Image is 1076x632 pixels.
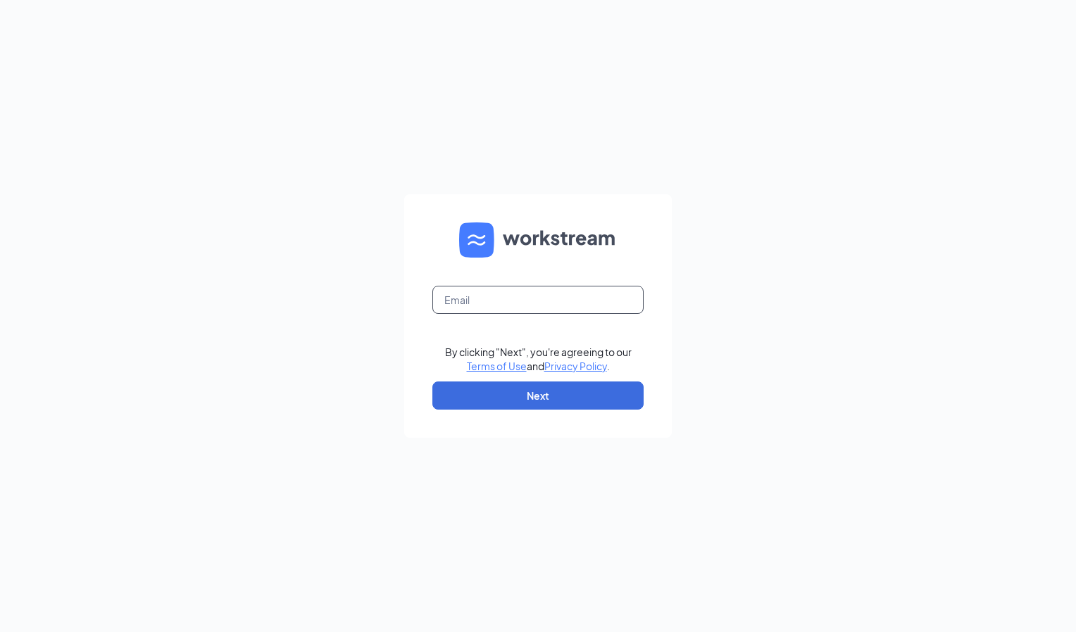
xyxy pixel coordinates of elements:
[432,286,644,314] input: Email
[432,381,644,410] button: Next
[467,360,527,372] a: Terms of Use
[445,345,632,373] div: By clicking "Next", you're agreeing to our and .
[544,360,607,372] a: Privacy Policy
[459,222,617,258] img: WS logo and Workstream text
